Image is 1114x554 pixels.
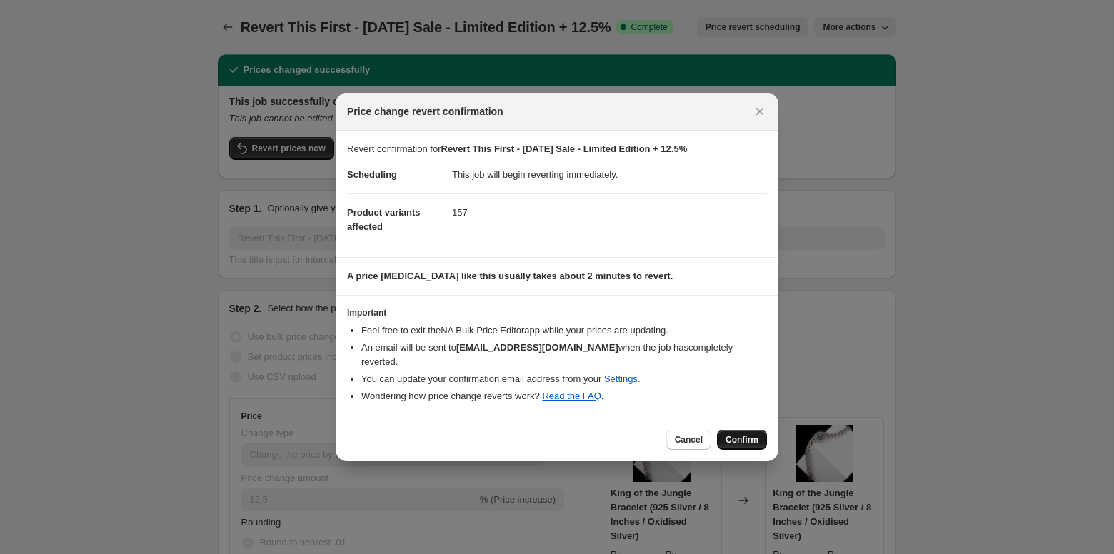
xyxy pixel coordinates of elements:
[441,143,688,154] b: Revert This First - [DATE] Sale - Limited Edition + 12.5%
[456,342,618,353] b: [EMAIL_ADDRESS][DOMAIN_NAME]
[347,142,767,156] p: Revert confirmation for
[347,104,503,119] span: Price change revert confirmation
[452,193,767,231] dd: 157
[347,169,397,180] span: Scheduling
[726,434,758,445] span: Confirm
[361,341,767,369] li: An email will be sent to when the job has completely reverted .
[361,389,767,403] li: Wondering how price change reverts work? .
[750,101,770,121] button: Close
[666,430,711,450] button: Cancel
[675,434,703,445] span: Cancel
[604,373,638,384] a: Settings
[361,372,767,386] li: You can update your confirmation email address from your .
[717,430,767,450] button: Confirm
[347,271,673,281] b: A price [MEDICAL_DATA] like this usually takes about 2 minutes to revert.
[347,307,767,318] h3: Important
[542,391,601,401] a: Read the FAQ
[452,156,767,193] dd: This job will begin reverting immediately.
[347,207,421,232] span: Product variants affected
[361,323,767,338] li: Feel free to exit the NA Bulk Price Editor app while your prices are updating.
